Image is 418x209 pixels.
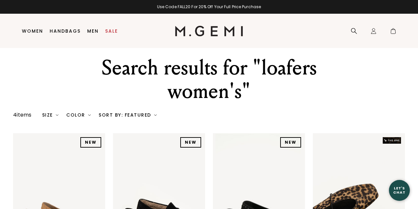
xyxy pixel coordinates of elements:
[88,114,91,116] img: chevron-down.svg
[105,28,118,34] a: Sale
[13,111,32,119] div: 4 items
[56,114,58,116] img: chevron-down.svg
[280,137,301,148] div: NEW
[383,137,401,144] img: The One tag
[180,137,201,148] div: NEW
[88,56,330,103] div: Search results for "loafers women's"
[175,26,243,36] img: M.Gemi
[22,28,43,34] a: Women
[42,112,59,118] div: Size
[50,28,81,34] a: Handbags
[87,28,99,34] a: Men
[80,137,101,148] div: NEW
[66,112,91,118] div: Color
[154,114,157,116] img: chevron-down.svg
[389,186,410,194] div: Let's Chat
[99,112,157,118] div: Sort By: Featured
